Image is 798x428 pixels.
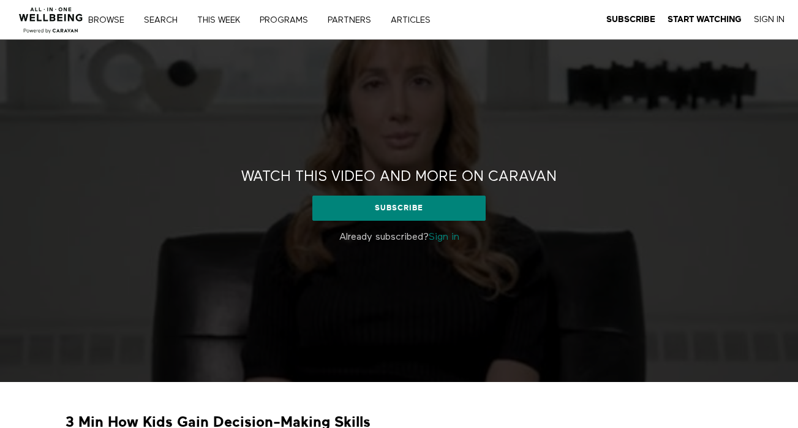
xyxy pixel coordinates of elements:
nav: Primary [97,13,456,26]
h2: Watch this video and more on CARAVAN [241,167,557,186]
p: Already subscribed? [219,230,580,245]
a: Search [140,16,190,25]
a: THIS WEEK [193,16,253,25]
a: Start Watching [668,14,742,25]
a: Sign In [754,14,785,25]
a: Sign in [429,232,459,242]
a: Subscribe [312,196,486,220]
a: PROGRAMS [255,16,321,25]
a: Browse [84,16,137,25]
strong: Subscribe [606,15,655,24]
a: ARTICLES [386,16,443,25]
strong: Start Watching [668,15,742,24]
a: PARTNERS [323,16,384,25]
a: Subscribe [606,14,655,25]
